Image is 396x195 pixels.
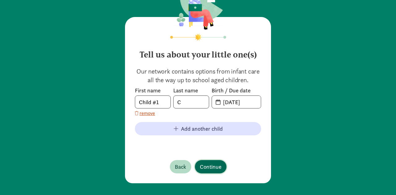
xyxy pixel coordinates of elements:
button: Add another child [135,122,261,135]
input: MM-DD-YYYY [219,96,261,108]
span: Continue [200,163,222,171]
button: Back [170,160,191,173]
button: Continue [195,160,226,173]
h4: Tell us about your little one(s) [135,45,261,60]
span: Add another child [181,125,223,133]
label: Birth / Due date [212,87,261,94]
span: remove [140,110,155,117]
label: Last name [173,87,209,94]
button: remove [135,110,155,117]
p: Our network contains options from infant care all the way up to school aged children. [135,67,261,84]
span: Back [175,163,186,171]
label: First name [135,87,171,94]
